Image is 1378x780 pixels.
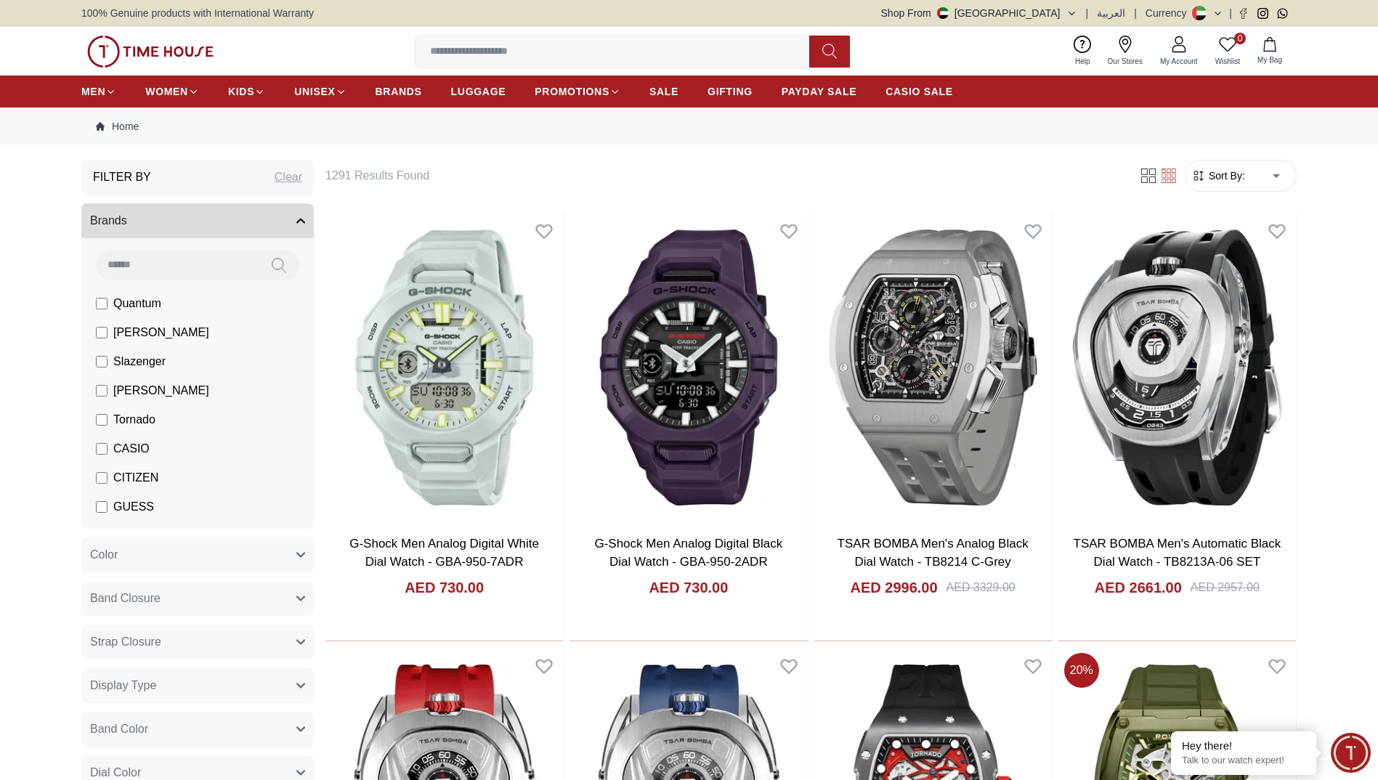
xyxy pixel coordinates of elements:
span: 20 % [1064,653,1099,688]
span: CASIO [113,440,150,458]
input: CASIO [96,443,108,455]
button: Color [81,537,314,572]
span: Armani Exchange [113,527,205,545]
input: GUESS [96,501,108,513]
a: MEN [81,78,116,105]
span: SALE [649,84,678,99]
button: My Bag [1249,34,1291,68]
a: PAYDAY SALE [782,78,856,105]
span: 0 [1234,33,1246,44]
input: Slazenger [96,356,108,367]
span: GUESS [113,498,154,516]
span: My Account [1154,56,1204,67]
button: العربية [1097,6,1125,20]
h3: Filter By [93,168,151,186]
span: Strap Closure [90,633,161,651]
h4: AED 730.00 [649,577,728,598]
span: UNISEX [294,84,335,99]
img: G-Shock Men Analog Digital Black Dial Watch - GBA-950-2ADR [570,212,807,523]
img: TSAR BOMBA Men's Automatic Black Dial Watch - TB8213A-06 SET [1058,212,1296,523]
span: CITIZEN [113,469,158,487]
span: Wishlist [1209,56,1246,67]
button: Brands [81,203,314,238]
span: [PERSON_NAME] [113,324,209,341]
div: AED 2957.00 [1191,579,1260,596]
button: Band Closure [81,581,314,616]
span: Our Stores [1102,56,1148,67]
div: AED 3329.00 [947,579,1016,596]
a: WOMEN [145,78,199,105]
span: BRANDS [376,84,422,99]
span: | [1086,6,1089,20]
a: TSAR BOMBA Men's Analog Black Dial Watch - TB8214 C-Grey [838,537,1029,569]
span: My Bag [1252,54,1288,65]
span: [PERSON_NAME] [113,382,209,399]
a: GIFTING [708,78,753,105]
span: PROMOTIONS [535,84,609,99]
a: Whatsapp [1277,8,1288,19]
span: PAYDAY SALE [782,84,856,99]
p: Talk to our watch expert! [1182,755,1305,767]
div: Hey there! [1182,739,1305,753]
span: Tornado [113,411,155,428]
span: Quantum [113,295,161,312]
input: CITIZEN [96,472,108,484]
input: Quantum [96,298,108,309]
a: Instagram [1257,8,1268,19]
a: 0Wishlist [1207,33,1249,70]
span: LUGGAGE [451,84,506,99]
span: Slazenger [113,353,166,370]
span: KIDS [228,84,254,99]
div: Chat Widget [1331,733,1371,773]
h4: AED 730.00 [405,577,484,598]
input: [PERSON_NAME] [96,327,108,338]
button: Display Type [81,668,314,703]
span: MEN [81,84,105,99]
span: 100% Genuine products with International Warranty [81,6,314,20]
span: Band Color [90,720,148,738]
img: United Arab Emirates [937,7,949,19]
a: PROMOTIONS [535,78,620,105]
a: KIDS [228,78,265,105]
a: BRANDS [376,78,422,105]
a: Our Stores [1099,33,1151,70]
span: Band Closure [90,590,161,607]
span: Display Type [90,677,156,694]
button: Sort By: [1191,168,1245,183]
button: Strap Closure [81,625,314,659]
a: Home [96,119,139,134]
div: Currency [1146,6,1193,20]
h4: AED 2996.00 [850,577,937,598]
button: Shop From[GEOGRAPHIC_DATA] [881,6,1077,20]
a: UNISEX [294,78,346,105]
a: SALE [649,78,678,105]
img: TSAR BOMBA Men's Analog Black Dial Watch - TB8214 C-Grey [814,212,1052,523]
div: Clear [275,168,302,186]
img: ... [87,36,214,68]
a: CASIO SALE [885,78,953,105]
h4: AED 2661.00 [1095,577,1182,598]
a: Help [1066,33,1099,70]
span: GIFTING [708,84,753,99]
a: TSAR BOMBA Men's Automatic Black Dial Watch - TB8213A-06 SET [1074,537,1281,569]
input: [PERSON_NAME] [96,385,108,397]
nav: Breadcrumb [81,107,1297,145]
input: Tornado [96,414,108,426]
span: | [1134,6,1137,20]
h6: 1291 Results Found [325,167,1121,184]
a: G-Shock Men Analog Digital White Dial Watch - GBA-950-7ADR [349,537,539,569]
span: Sort By: [1206,168,1245,183]
a: LUGGAGE [451,78,506,105]
span: Color [90,546,118,564]
span: WOMEN [145,84,188,99]
span: CASIO SALE [885,84,953,99]
span: | [1229,6,1232,20]
img: G-Shock Men Analog Digital White Dial Watch - GBA-950-7ADR [325,212,563,523]
span: Help [1069,56,1096,67]
a: G-Shock Men Analog Digital Black Dial Watch - GBA-950-2ADR [594,537,782,569]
